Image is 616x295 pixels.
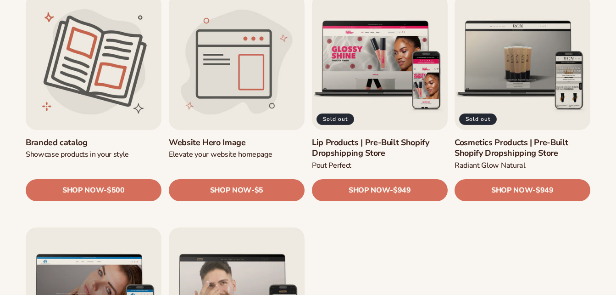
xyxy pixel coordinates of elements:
[210,186,251,195] span: SHOP NOW
[455,180,590,202] a: SHOP NOW- $949
[491,186,533,195] span: SHOP NOW
[169,180,305,202] a: SHOP NOW- $5
[393,187,411,195] span: $949
[312,180,448,202] a: SHOP NOW- $949
[107,187,125,195] span: $500
[169,137,305,148] a: Website Hero Image
[348,186,389,195] span: SHOP NOW
[62,186,104,195] span: SHOP NOW
[26,180,161,202] a: SHOP NOW- $500
[312,137,448,159] a: Lip Products | Pre-Built Shopify Dropshipping Store
[455,137,590,159] a: Cosmetics Products | Pre-Built Shopify Dropshipping Store
[26,137,161,148] a: Branded catalog
[536,187,554,195] span: $949
[255,187,263,195] span: $5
